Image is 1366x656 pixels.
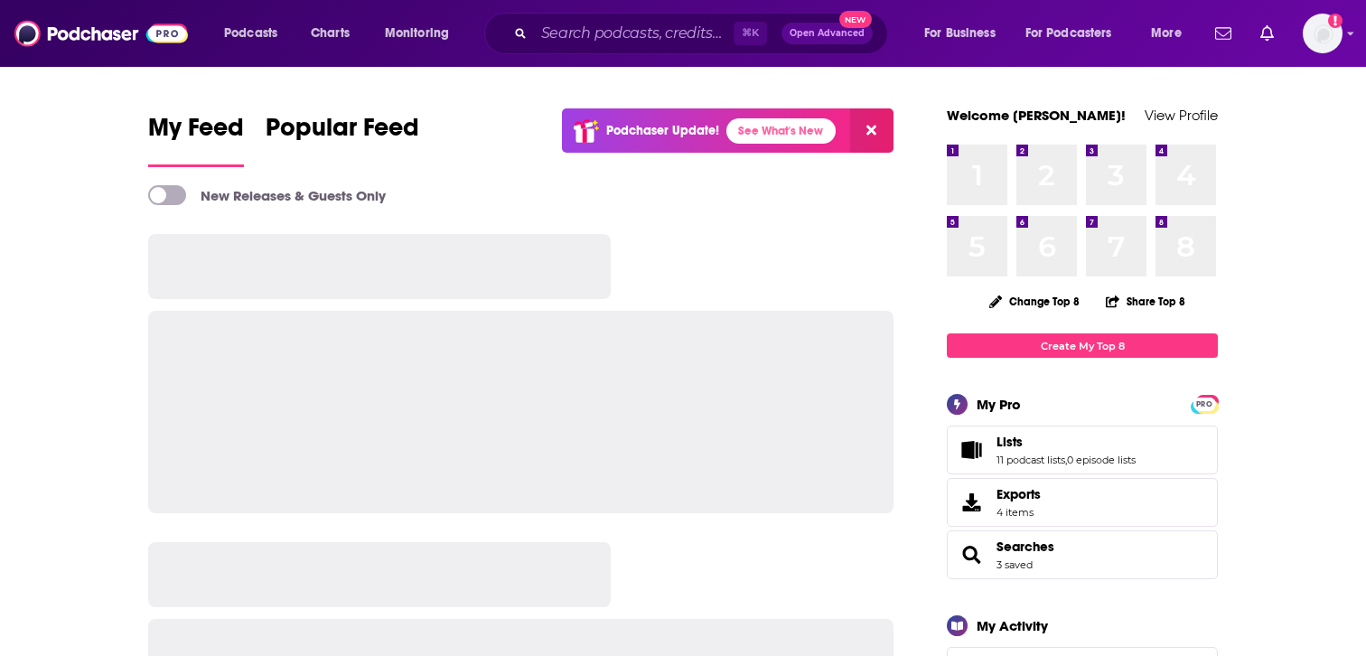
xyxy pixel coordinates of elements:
img: User Profile [1303,14,1343,53]
button: Show profile menu [1303,14,1343,53]
span: , [1065,454,1067,466]
a: Searches [996,539,1054,555]
a: See What's New [726,118,836,144]
div: My Activity [977,617,1048,634]
img: Podchaser - Follow, Share and Rate Podcasts [14,16,188,51]
a: My Feed [148,112,244,167]
button: open menu [211,19,301,48]
a: New Releases & Guests Only [148,185,386,205]
span: Podcasts [224,21,277,46]
a: PRO [1193,397,1215,410]
span: New [839,11,872,28]
span: Exports [953,490,989,515]
button: Share Top 8 [1105,284,1186,319]
span: ⌘ K [734,22,767,45]
a: 11 podcast lists [996,454,1065,466]
p: Podchaser Update! [606,123,719,138]
a: Charts [299,19,360,48]
a: Lists [996,434,1136,450]
button: Open AdvancedNew [781,23,873,44]
span: Monitoring [385,21,449,46]
a: Create My Top 8 [947,333,1218,358]
span: More [1151,21,1182,46]
span: Lists [947,426,1218,474]
span: Popular Feed [266,112,419,154]
button: open menu [912,19,1018,48]
a: Searches [953,542,989,567]
a: Exports [947,478,1218,527]
button: open menu [372,19,472,48]
a: 3 saved [996,558,1033,571]
button: open menu [1138,19,1204,48]
span: For Podcasters [1025,21,1112,46]
span: My Feed [148,112,244,154]
input: Search podcasts, credits, & more... [534,19,734,48]
span: Searches [947,530,1218,579]
div: Search podcasts, credits, & more... [501,13,905,54]
span: Lists [996,434,1023,450]
a: View Profile [1145,107,1218,124]
span: For Business [924,21,996,46]
button: Change Top 8 [978,290,1090,313]
span: Exports [996,486,1041,502]
div: My Pro [977,396,1021,413]
a: 0 episode lists [1067,454,1136,466]
span: Logged in as lkingsley [1303,14,1343,53]
span: PRO [1193,398,1215,411]
span: Charts [311,21,350,46]
button: open menu [1014,19,1138,48]
a: Lists [953,437,989,463]
svg: Add a profile image [1328,14,1343,28]
a: Welcome [PERSON_NAME]! [947,107,1126,124]
span: Open Advanced [790,29,865,38]
span: 4 items [996,506,1041,519]
a: Show notifications dropdown [1253,18,1281,49]
a: Show notifications dropdown [1208,18,1239,49]
a: Popular Feed [266,112,419,167]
